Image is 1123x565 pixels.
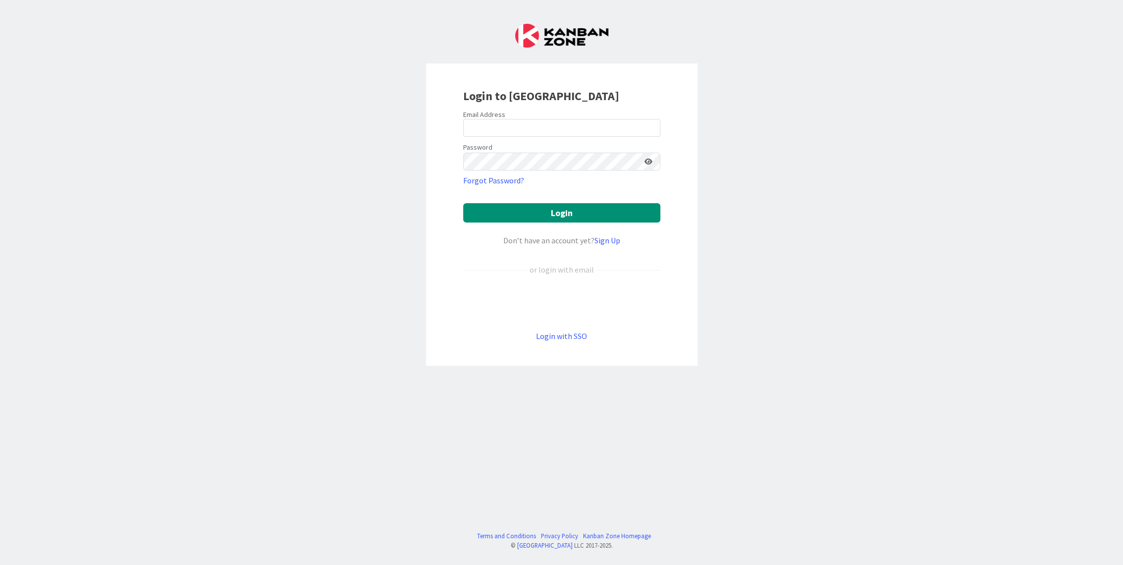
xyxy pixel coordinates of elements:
[517,541,573,549] a: [GEOGRAPHIC_DATA]
[472,541,651,550] div: © LLC 2017- 2025 .
[463,174,524,186] a: Forgot Password?
[463,234,660,246] div: Don’t have an account yet?
[536,331,587,341] a: Login with SSO
[463,88,619,104] b: Login to [GEOGRAPHIC_DATA]
[463,110,505,119] label: Email Address
[583,531,651,541] a: Kanban Zone Homepage
[458,292,665,314] iframe: Kirjaudu Google-tilillä -painike
[594,235,620,245] a: Sign Up
[527,264,596,276] div: or login with email
[463,142,492,153] label: Password
[477,531,536,541] a: Terms and Conditions
[515,24,608,48] img: Kanban Zone
[541,531,578,541] a: Privacy Policy
[463,203,660,223] button: Login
